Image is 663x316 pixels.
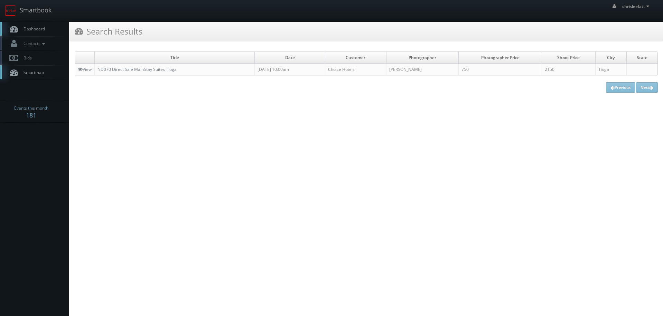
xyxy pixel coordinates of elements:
td: 2150 [542,64,595,75]
span: Smartmap [20,69,44,75]
a: ND070 Direct Sale MainStay Suites Tioga [97,66,177,72]
td: City [595,52,626,64]
td: Shoot Price [542,52,595,64]
td: [PERSON_NAME] [386,64,458,75]
span: Dashboard [20,26,45,32]
td: Tioga [595,64,626,75]
span: Contacts [20,40,47,46]
td: Date [255,52,325,64]
span: chrisleefatt [622,3,651,9]
td: 750 [458,64,542,75]
span: Bids [20,55,32,61]
td: Photographer Price [458,52,542,64]
td: Title [95,52,255,64]
h3: Search Results [75,25,142,37]
span: Events this month [14,105,48,112]
strong: 181 [26,111,36,119]
td: Choice Hotels [325,64,386,75]
td: [DATE] 10:00am [255,64,325,75]
img: smartbook-logo.png [5,5,16,16]
td: Customer [325,52,386,64]
a: View [78,66,92,72]
td: Photographer [386,52,458,64]
td: State [626,52,657,64]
